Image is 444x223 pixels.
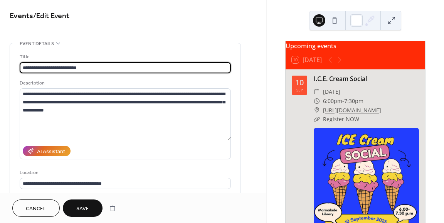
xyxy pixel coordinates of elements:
[20,79,229,87] div: Description
[323,87,340,96] span: [DATE]
[286,41,425,51] div: Upcoming events
[23,146,71,156] button: AI Assistant
[314,96,320,106] div: ​
[10,8,33,24] a: Events
[63,199,103,217] button: Save
[26,205,46,213] span: Cancel
[20,169,229,177] div: Location
[20,40,54,48] span: Event details
[323,106,381,115] a: [URL][DOMAIN_NAME]
[314,87,320,96] div: ​
[323,96,342,106] span: 6:00pm
[296,88,303,92] div: Sep
[20,53,229,61] div: Title
[323,115,359,123] a: Register NOW
[314,115,320,124] div: ​
[295,79,304,86] div: 10
[37,148,65,156] div: AI Assistant
[314,74,367,83] a: I.C.E. Cream Social
[314,106,320,115] div: ​
[76,205,89,213] span: Save
[342,96,344,106] span: -
[33,8,69,24] span: / Edit Event
[344,96,363,106] span: 7:30pm
[12,199,60,217] button: Cancel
